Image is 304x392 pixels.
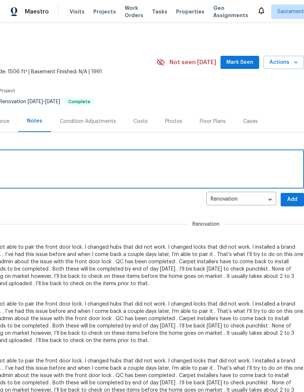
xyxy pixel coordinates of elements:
span: [DATE] [45,99,60,104]
div: Condition Adjustments [60,118,116,125]
div: Photos [165,118,182,125]
div: Cases [243,118,258,125]
span: Visits [70,8,85,15]
span: Add [287,195,298,204]
span: Renovation [188,221,224,228]
span: Mark Seen [226,58,253,67]
span: Work Orders [125,4,143,19]
span: Actions [269,58,298,67]
div: Renovation [206,191,276,209]
div: Costs [133,118,148,125]
div: Notes [27,117,42,125]
button: Mark Seen [221,56,259,69]
span: - [28,99,60,104]
span: Maestro [25,8,49,15]
button: Actions [264,56,304,69]
span: [DATE] [28,99,43,104]
button: Add [281,193,304,206]
span: Complete [65,100,93,104]
span: Geo Assignments [213,4,248,19]
span: Tasks [152,9,167,14]
span: Properties [176,8,204,15]
span: Not seen [DATE] [169,59,216,66]
div: Floor Plans [200,118,226,125]
span: Projects [93,8,116,15]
